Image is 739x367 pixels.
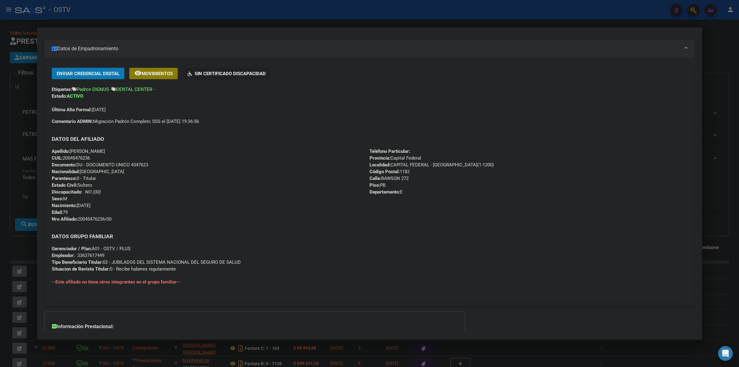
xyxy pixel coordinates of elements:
[52,266,110,272] strong: Situacion de Revista Titular:
[52,176,77,181] strong: Parentesco:
[52,196,63,202] strong: Sexo:
[52,149,70,154] strong: Apellido:
[52,233,687,240] h3: DATOS GRUPO FAMILIAR
[52,210,63,215] strong: Edad:
[369,155,421,161] span: Capital Federal
[195,71,266,76] span: Sin Certificado Discapacidad
[52,93,67,99] strong: Estado:
[369,176,381,181] strong: Calle:
[129,68,178,79] button: Movimientos
[52,162,148,168] span: DU - DOCUMENTO UNICO 4547623
[52,87,72,92] strong: Etiquetas:
[369,169,410,174] span: 1182
[52,216,78,222] strong: Nro Afiliado:
[369,162,390,168] strong: Localidad:
[369,169,400,174] strong: Código Postal:
[52,323,457,330] h3: Información Prestacional:
[369,149,410,154] strong: Teléfono Particular:
[52,68,124,79] button: Enviar Credencial Digital
[52,210,68,215] span: 79
[52,45,680,52] mat-panel-title: Datos de Empadronamiento
[44,58,695,306] div: Datos de Empadronamiento
[369,182,380,188] strong: Piso:
[52,182,77,188] strong: Estado Civil:
[52,246,131,251] span: A01 - OSTV / PLUS
[52,149,105,154] span: [PERSON_NAME]
[52,259,103,265] strong: Tipo Beneficiario Titular:
[44,39,695,58] mat-expansion-panel-header: Datos de Empadronamiento
[52,246,92,251] strong: Gerenciador / Plan:
[369,162,494,168] span: CAPITAL FEDERAL - [GEOGRAPHIC_DATA](1-1200)
[369,182,386,188] span: PB
[52,189,82,195] strong: Discapacitado:
[52,203,91,208] span: [DATE]
[57,71,119,76] span: Enviar Credencial Digital
[718,346,733,361] div: Open Intercom Messenger
[52,216,111,222] span: 20045476236/00
[183,68,271,79] button: Sin Certificado Discapacidad
[52,253,75,258] strong: Empleador:
[52,259,241,265] span: 02 - JUBILADOS DEL SISTEMA NACIONAL DEL SEGURO DE SALUD
[77,252,104,259] div: 33637617449
[52,182,92,188] span: Soltero
[369,189,400,195] strong: Departamento:
[369,189,403,195] span: E
[116,87,155,92] span: DENTAL CENTER -
[369,155,390,161] strong: Provincia:
[52,266,176,272] span: 0 - Recibe haberes regularmente
[369,176,409,181] span: RAWSON 272
[52,279,687,285] h4: --Este afiliado no tiene otros integrantes en el grupo familiar--
[52,162,76,168] strong: Documento:
[52,136,687,142] h3: DATOS DEL AFILIADO
[52,203,77,208] strong: Nacimiento:
[52,196,67,202] span: M
[52,176,96,181] span: 0 - Titular
[52,155,63,161] strong: CUIL:
[52,119,93,124] strong: Comentario ADMIN:
[134,69,142,77] mat-icon: remove_red_eye
[52,118,199,125] span: Migración Padrón Completo SSS el [DATE] 19:36:56
[142,71,173,76] span: Movimientos
[85,189,100,195] i: NO (00)
[52,155,90,161] span: 20045476236
[77,87,111,92] span: Padron DIGNUS -
[52,169,124,174] span: [GEOGRAPHIC_DATA]
[67,93,83,99] strong: ACTIVO
[52,169,80,174] strong: Nacionalidad:
[52,107,92,112] strong: Última Alta Formal:
[52,107,106,112] span: [DATE]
